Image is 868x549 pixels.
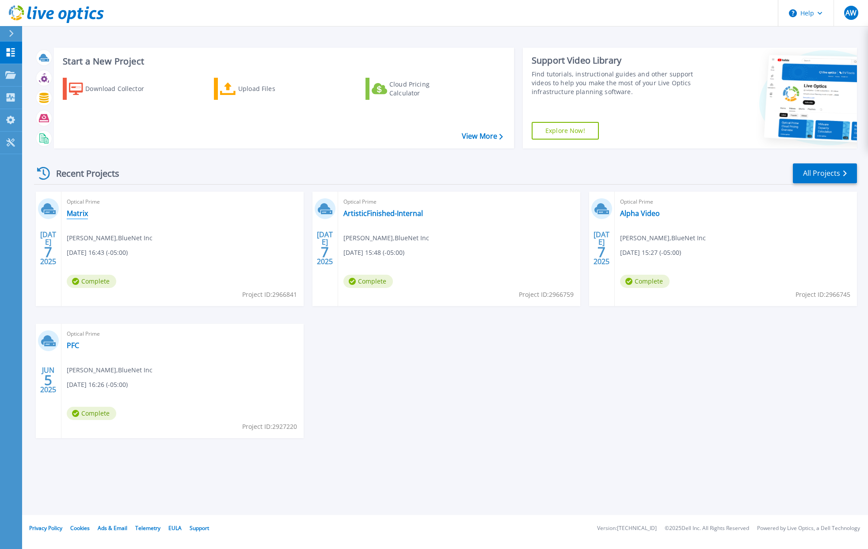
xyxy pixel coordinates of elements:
[620,248,681,257] span: [DATE] 15:27 (-05:00)
[135,524,160,532] a: Telemetry
[757,526,860,531] li: Powered by Live Optics, a Dell Technology
[67,407,116,420] span: Complete
[796,290,850,299] span: Project ID: 2966745
[67,329,298,339] span: Optical Prime
[343,248,404,257] span: [DATE] 15:48 (-05:00)
[343,197,575,207] span: Optical Prime
[532,122,599,140] a: Explore Now!
[85,80,156,98] div: Download Collector
[598,248,605,256] span: 7
[593,232,610,264] div: [DATE] 2025
[67,248,128,257] span: [DATE] 16:43 (-05:00)
[620,275,670,288] span: Complete
[98,524,127,532] a: Ads & Email
[845,9,857,16] span: AW
[343,209,423,218] a: ArtisticFinished-Internal
[40,232,57,264] div: [DATE] 2025
[620,233,706,243] span: [PERSON_NAME] , BlueNet Inc
[67,380,128,390] span: [DATE] 16:26 (-05:00)
[44,248,52,256] span: 7
[67,275,116,288] span: Complete
[44,376,52,384] span: 5
[214,78,312,100] a: Upload Files
[519,290,574,299] span: Project ID: 2966759
[532,55,702,66] div: Support Video Library
[190,524,209,532] a: Support
[238,80,309,98] div: Upload Files
[67,365,152,375] span: [PERSON_NAME] , BlueNet Inc
[70,524,90,532] a: Cookies
[168,524,182,532] a: EULA
[321,248,329,256] span: 7
[532,70,702,96] div: Find tutorials, instructional guides and other support videos to help you make the most of your L...
[343,233,429,243] span: [PERSON_NAME] , BlueNet Inc
[316,232,333,264] div: [DATE] 2025
[67,197,298,207] span: Optical Prime
[793,163,857,183] a: All Projects
[63,57,503,66] h3: Start a New Project
[40,364,57,396] div: JUN 2025
[365,78,464,100] a: Cloud Pricing Calculator
[67,341,79,350] a: PFC
[29,524,62,532] a: Privacy Policy
[242,422,297,432] span: Project ID: 2927220
[67,233,152,243] span: [PERSON_NAME] , BlueNet Inc
[620,209,660,218] a: Alpha Video
[665,526,749,531] li: © 2025 Dell Inc. All Rights Reserved
[242,290,297,299] span: Project ID: 2966841
[67,209,88,218] a: Matrix
[343,275,393,288] span: Complete
[34,163,131,184] div: Recent Projects
[462,132,503,140] a: View More
[620,197,852,207] span: Optical Prime
[63,78,161,100] a: Download Collector
[389,80,460,98] div: Cloud Pricing Calculator
[597,526,657,531] li: Version: [TECHNICAL_ID]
